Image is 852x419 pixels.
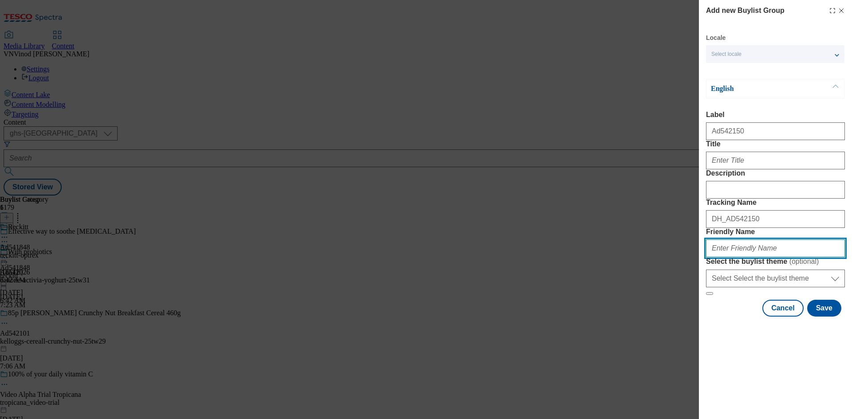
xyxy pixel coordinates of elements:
[706,45,844,63] button: Select locale
[706,152,845,169] input: Enter Title
[706,35,726,40] label: Locale
[807,300,841,317] button: Save
[706,122,845,140] input: Enter Label
[706,199,845,207] label: Tracking Name
[706,169,845,177] label: Description
[706,111,845,119] label: Label
[711,84,804,93] p: English
[706,210,845,228] input: Enter Tracking Name
[789,258,819,265] span: ( optional )
[706,228,845,236] label: Friendly Name
[706,140,845,148] label: Title
[706,257,845,266] label: Select the buylist theme
[706,5,785,16] h4: Add new Buylist Group
[706,239,845,257] input: Enter Friendly Name
[711,51,742,58] span: Select locale
[762,300,803,317] button: Cancel
[706,181,845,199] input: Enter Description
